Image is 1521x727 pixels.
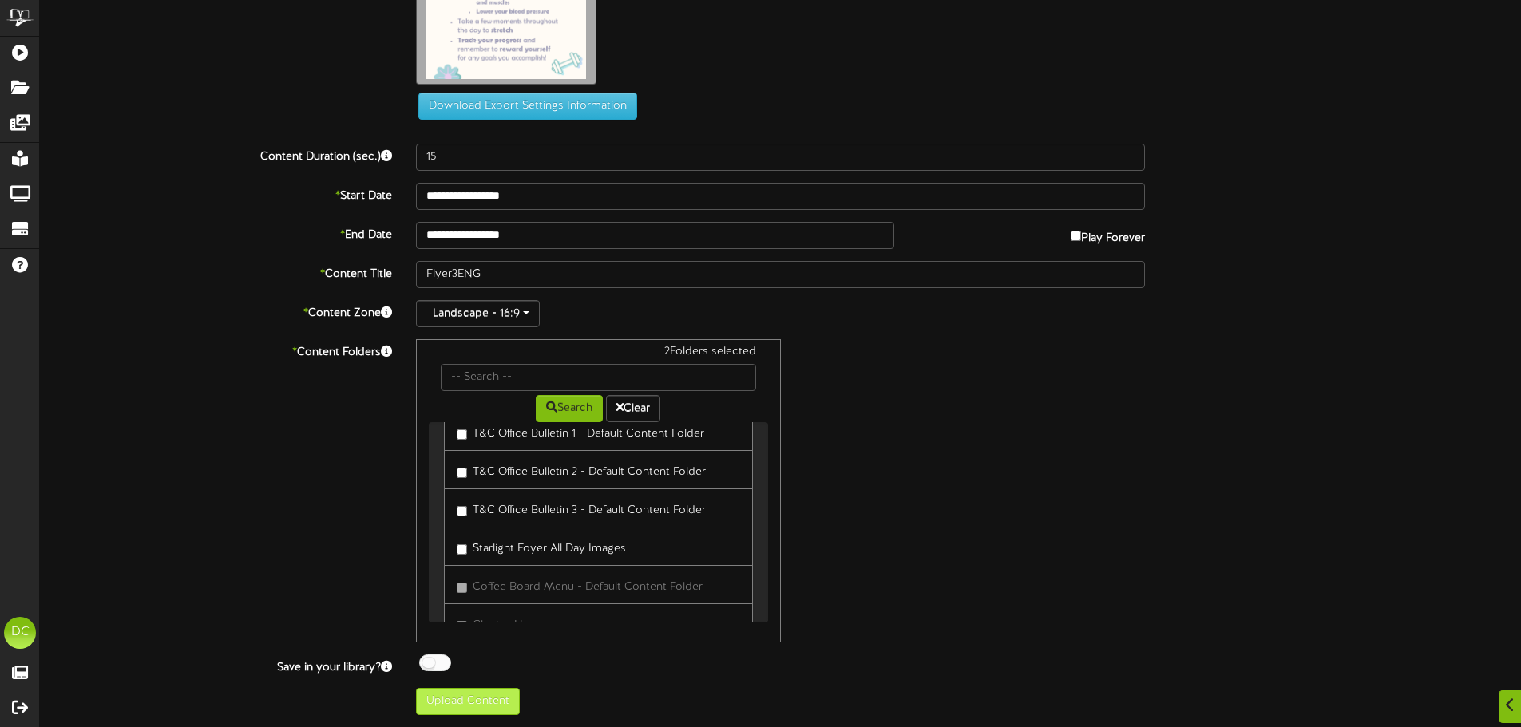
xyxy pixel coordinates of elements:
[457,583,467,593] input: Coffee Board Menu - Default Content Folder
[457,621,467,631] input: Closing Hours
[473,581,703,593] span: Coffee Board Menu - Default Content Folder
[410,100,637,112] a: Download Export Settings Information
[429,344,767,364] div: 2 Folders selected
[416,688,520,715] button: Upload Content
[28,654,404,676] label: Save in your library?
[441,364,755,391] input: -- Search --
[457,535,626,557] label: Starlight Foyer All Day Images
[28,261,404,283] label: Content Title
[28,183,404,204] label: Start Date
[457,544,467,555] input: Starlight Foyer All Day Images
[606,395,660,422] button: Clear
[418,93,637,120] button: Download Export Settings Information
[457,429,467,440] input: T&C Office Bulletin 1 - Default Content Folder
[457,506,467,516] input: T&C Office Bulletin 3 - Default Content Folder
[28,339,404,361] label: Content Folders
[28,144,404,165] label: Content Duration (sec.)
[416,300,540,327] button: Landscape - 16:9
[1071,222,1145,247] label: Play Forever
[416,261,1145,288] input: Title of this Content
[536,395,603,422] button: Search
[28,222,404,243] label: End Date
[457,468,467,478] input: T&C Office Bulletin 2 - Default Content Folder
[4,617,36,649] div: DC
[457,421,704,442] label: T&C Office Bulletin 1 - Default Content Folder
[457,459,706,480] label: T&C Office Bulletin 2 - Default Content Folder
[473,619,546,631] span: Closing Hours
[457,497,706,519] label: T&C Office Bulletin 3 - Default Content Folder
[28,300,404,322] label: Content Zone
[1071,231,1081,241] input: Play Forever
